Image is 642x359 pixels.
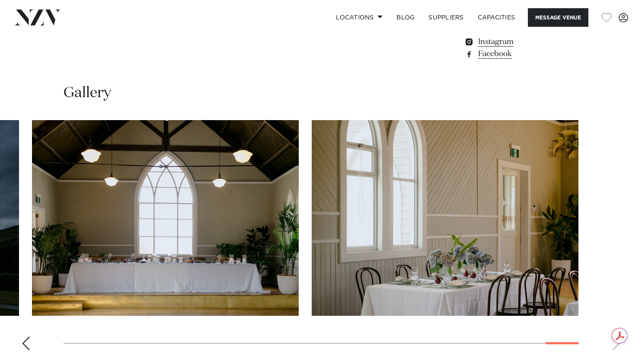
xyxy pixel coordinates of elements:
[329,8,390,27] a: Locations
[464,48,578,60] a: Facebook
[528,8,588,27] button: Message Venue
[464,36,578,48] a: Instagram
[312,120,578,316] swiper-slide: 29 / 29
[422,8,470,27] a: SUPPLIERS
[14,10,61,25] img: nzv-logo.png
[64,83,111,103] h2: Gallery
[32,120,299,316] swiper-slide: 28 / 29
[471,8,522,27] a: Capacities
[390,8,422,27] a: BLOG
